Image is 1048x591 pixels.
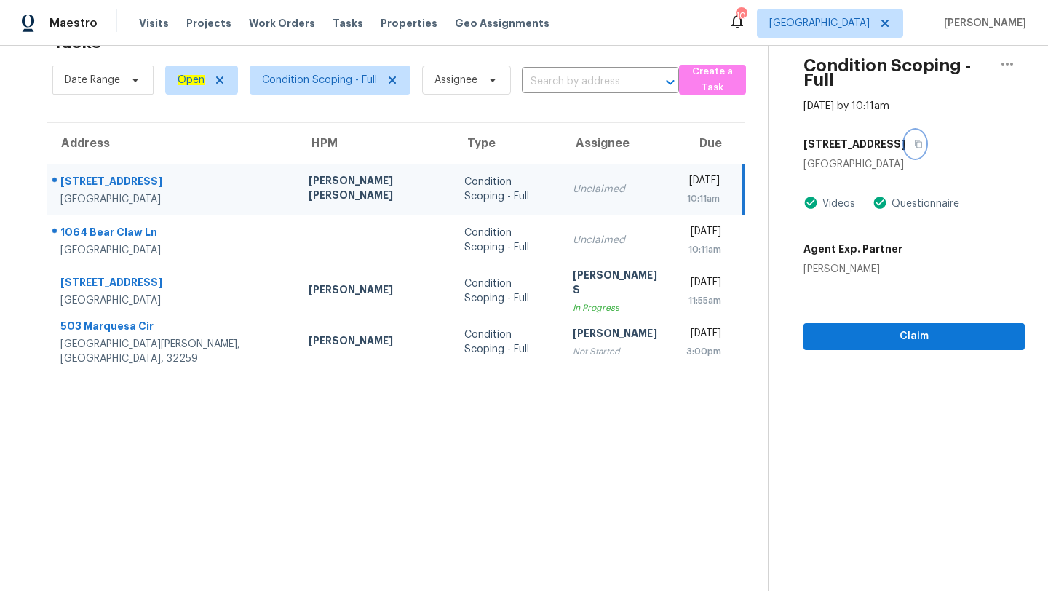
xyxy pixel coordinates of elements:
[434,73,477,87] span: Assignee
[803,137,905,151] h5: [STREET_ADDRESS]
[60,192,285,207] div: [GEOGRAPHIC_DATA]
[686,326,721,344] div: [DATE]
[573,233,662,247] div: Unclaimed
[686,242,721,257] div: 10:11am
[573,326,662,344] div: [PERSON_NAME]
[573,182,662,197] div: Unclaimed
[573,268,662,301] div: [PERSON_NAME] S
[803,58,990,87] h2: Condition Scoping - Full
[573,301,662,315] div: In Progress
[887,197,959,211] div: Questionnaire
[686,293,721,308] div: 11:55am
[686,224,721,242] div: [DATE]
[65,73,120,87] span: Date Range
[297,123,453,164] th: HPM
[686,275,721,293] div: [DATE]
[803,262,902,277] div: [PERSON_NAME]
[561,123,674,164] th: Assignee
[464,175,549,204] div: Condition Scoping - Full
[464,277,549,306] div: Condition Scoping - Full
[769,16,870,31] span: [GEOGRAPHIC_DATA]
[60,174,285,192] div: [STREET_ADDRESS]
[803,242,902,256] h5: Agent Exp. Partner
[686,344,721,359] div: 3:00pm
[938,16,1026,31] span: [PERSON_NAME]
[60,319,285,337] div: 503 Marquesa Cir
[186,16,231,31] span: Projects
[803,157,1025,172] div: [GEOGRAPHIC_DATA]
[139,16,169,31] span: Visits
[60,243,285,258] div: [GEOGRAPHIC_DATA]
[249,16,315,31] span: Work Orders
[49,16,98,31] span: Maestro
[381,16,437,31] span: Properties
[803,99,889,114] div: [DATE] by 10:11am
[686,173,720,191] div: [DATE]
[47,123,297,164] th: Address
[573,344,662,359] div: Not Started
[60,275,285,293] div: [STREET_ADDRESS]
[60,293,285,308] div: [GEOGRAPHIC_DATA]
[60,225,285,243] div: 1064 Bear Claw Ln
[522,71,638,93] input: Search by address
[686,191,720,206] div: 10:11am
[803,195,818,210] img: Artifact Present Icon
[60,337,285,366] div: [GEOGRAPHIC_DATA][PERSON_NAME], [GEOGRAPHIC_DATA], 32259
[309,333,442,352] div: [PERSON_NAME]
[464,226,549,255] div: Condition Scoping - Full
[815,328,1013,346] span: Claim
[873,195,887,210] img: Artifact Present Icon
[660,72,680,92] button: Open
[686,63,739,97] span: Create a Task
[818,197,855,211] div: Videos
[453,123,561,164] th: Type
[262,73,377,87] span: Condition Scoping - Full
[803,323,1025,350] button: Claim
[464,328,549,357] div: Condition Scoping - Full
[455,16,549,31] span: Geo Assignments
[178,75,205,85] ah_el_jm_1744035306855: Open
[675,123,744,164] th: Due
[333,18,363,28] span: Tasks
[52,35,101,49] h2: Tasks
[309,282,442,301] div: [PERSON_NAME]
[736,9,746,23] div: 10
[679,65,746,95] button: Create a Task
[309,173,442,206] div: [PERSON_NAME] [PERSON_NAME]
